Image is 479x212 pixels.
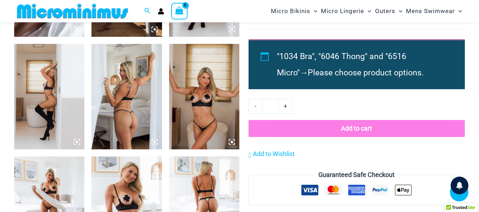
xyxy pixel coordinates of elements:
[269,2,319,20] a: Micro BikinisMenu ToggleMenu Toggle
[144,7,151,16] a: Search icon link
[319,2,373,20] a: Micro LingerieMenu ToggleMenu Toggle
[277,52,406,78] span: "1034 Bra", "6046 Thong" and "6516 Micro"
[171,3,188,19] a: View Shopping Cart, empty
[14,3,131,19] img: MM SHOP LOGO FLAT
[364,2,371,20] span: Menu Toggle
[91,44,162,149] img: Nights Fall Silver Leopard 1036 Bra 6516 Micro
[310,2,317,20] span: Menu Toggle
[308,68,424,78] span: Please choose product options.
[395,2,402,20] span: Menu Toggle
[277,48,449,81] li: →
[253,150,295,157] span: Add to Wishlist
[373,2,404,20] a: OutersMenu ToggleMenu Toggle
[455,2,462,20] span: Menu Toggle
[271,2,310,20] span: Micro Bikinis
[316,170,397,180] legend: Guaranteed Safe Checkout
[14,44,84,149] img: Nights Fall Silver Leopard 1036 Bra 6516 Micro
[321,2,364,20] span: Micro Lingerie
[249,149,295,159] a: Add to Wishlist
[158,8,164,15] a: Account icon link
[375,2,395,20] span: Outers
[169,44,239,149] img: Nights Fall Silver Leopard 1036 Bra 6516 Micro
[262,99,279,114] input: Product quantity
[268,1,465,21] nav: Site Navigation
[406,2,455,20] span: Mens Swimwear
[279,99,292,114] a: +
[404,2,464,20] a: Mens SwimwearMenu ToggleMenu Toggle
[249,120,465,137] button: Add to cart
[249,99,262,114] a: -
